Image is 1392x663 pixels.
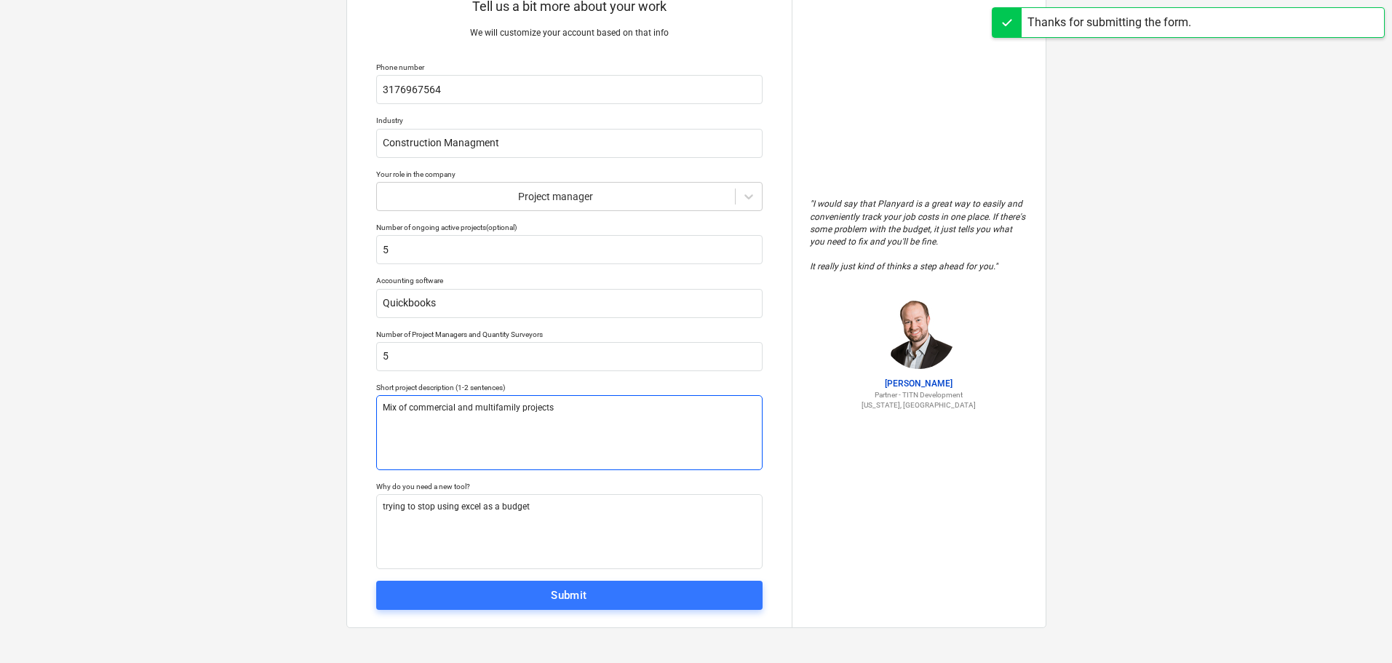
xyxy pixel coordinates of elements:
[376,235,763,264] input: Number of ongoing active projects
[376,581,763,610] button: Submit
[376,289,763,318] input: Accounting software
[376,223,763,232] div: Number of ongoing active projects (optional)
[376,395,763,470] textarea: Mix of commercial and multifamily projects
[883,296,955,369] img: Jordan Cohen
[376,116,763,125] div: Industry
[376,494,763,569] textarea: trying to stop using excel as a budget
[376,27,763,39] p: We will customize your account based on that info
[376,170,763,179] div: Your role in the company
[376,342,763,371] input: Number of Project Managers and Quantity Surveyors
[376,276,763,285] div: Accounting software
[810,390,1028,400] p: Partner - TITN Development
[376,129,763,158] input: Industry
[1027,14,1191,31] div: Thanks for submitting the form.
[810,378,1028,390] p: [PERSON_NAME]
[376,63,763,72] div: Phone number
[376,383,763,392] div: Short project description (1-2 sentences)
[810,400,1028,410] p: [US_STATE], [GEOGRAPHIC_DATA]
[376,482,763,491] div: Why do you need a new tool?
[810,198,1028,273] p: " I would say that Planyard is a great way to easily and conveniently track your job costs in one...
[1319,593,1392,663] iframe: Chat Widget
[551,586,587,605] div: Submit
[376,75,763,104] input: Your phone number
[376,330,763,339] div: Number of Project Managers and Quantity Surveyors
